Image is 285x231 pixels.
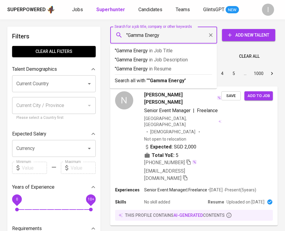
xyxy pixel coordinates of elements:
span: Clear All filters [17,48,91,55]
b: Superhunter [96,7,125,12]
div: Superpowered [7,6,46,13]
span: [DEMOGRAPHIC_DATA] [150,129,196,135]
span: 5 [176,152,178,159]
a: GlintsGPT NEW [203,6,239,14]
div: Expected Salary [12,128,96,140]
p: Skills [115,199,144,205]
nav: pagination navigation [171,69,278,78]
p: Not open to relocation [144,136,186,142]
p: Years of Experience [12,184,55,191]
button: Save [221,91,241,101]
p: Search all with " " [115,77,212,84]
a: Jobs [72,6,84,14]
a: Candidates [138,6,164,14]
div: Years of Experience [12,181,96,193]
b: Total YoE: [152,152,174,159]
span: Senior Event Manager [144,108,191,113]
span: in Resume [149,66,171,72]
span: NEW [226,7,239,13]
img: magic_wand.svg [192,160,197,164]
span: 0 [16,197,18,201]
div: I [262,4,274,16]
p: Please select a Country first [16,115,91,121]
p: "Gamma Energy [115,56,212,63]
button: Clear [207,31,215,39]
button: Open [85,80,94,88]
button: Add to job [244,91,273,101]
a: N[PERSON_NAME] [PERSON_NAME]Senior Event Manager|Freelance[GEOGRAPHIC_DATA], [GEOGRAPHIC_DATA][DE... [110,86,278,226]
p: Uploaded on [DATE] [227,199,264,205]
button: Go to page 1000 [252,69,265,78]
span: 10+ [88,197,94,201]
div: … [240,70,250,76]
span: Freelance [197,108,218,113]
h6: Filters [12,31,96,41]
p: "Gamma Energy [115,65,212,73]
button: Go to next page [267,69,277,78]
input: Value [71,162,96,174]
p: Experiences [115,187,144,193]
p: "Gamma Energy [115,47,212,54]
b: "Gamma Energy [148,78,184,83]
span: Candidates [138,7,162,12]
button: Go to page 4 [217,69,227,78]
span: Add New Talent [227,31,270,39]
p: Senior Event Manager | Freelance [144,187,207,193]
span: GlintsGPT [203,7,224,12]
img: magic_wand.svg [217,96,221,100]
div: N [115,91,133,109]
button: Go to page 5 [229,69,239,78]
input: Value [22,162,47,174]
span: Clear All [239,53,260,60]
span: [PHONE_NUMBER] [144,160,185,165]
div: [GEOGRAPHIC_DATA], [GEOGRAPHIC_DATA] [144,115,221,128]
p: • [DATE] - Present ( 5 years ) [207,187,256,193]
img: app logo [47,5,55,14]
div: SGD 2,000 [144,143,196,151]
button: Clear All filters [12,46,96,57]
div: Talent Demographics [12,63,96,75]
span: | [193,107,194,114]
span: Jobs [72,7,83,12]
a: Superhunter [96,6,126,14]
button: Add New Talent [222,29,275,41]
span: AI-generated [174,213,203,218]
p: Expected Salary [12,130,46,138]
span: Add to job [247,93,270,99]
span: in Job Description [149,57,188,63]
span: Save [224,93,238,99]
span: Teams [176,7,190,12]
span: [EMAIL_ADDRESS][DOMAIN_NAME] [144,168,185,181]
p: Resume [208,199,224,205]
b: Expected: [150,143,173,151]
button: Clear All [237,51,262,62]
button: Open [85,144,94,153]
p: No skill added [144,199,170,205]
span: [PERSON_NAME] [PERSON_NAME] [144,91,216,106]
a: Teams [176,6,191,14]
p: Talent Demographics [12,66,57,73]
span: in Job Title [149,48,173,54]
a: Superpoweredapp logo [7,5,55,14]
p: this profile contains contents [125,212,225,218]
